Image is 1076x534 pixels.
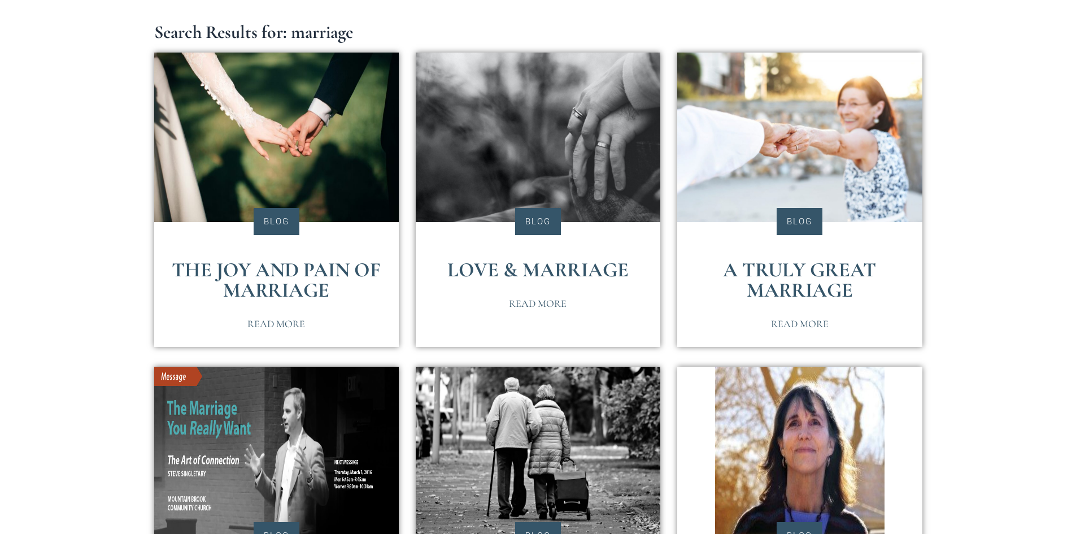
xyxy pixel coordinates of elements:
[447,258,629,282] a: Love & Marriage
[757,312,842,336] a: Read More
[723,258,876,302] a: A Truly Great Marriage
[154,23,922,41] h1: Search Results for: marriage
[509,298,567,309] span: Read More
[495,292,580,315] a: Read More
[234,312,319,336] a: Read More
[247,319,305,329] span: Read More
[172,258,381,302] a: The Joy and Pain of Marriage
[771,319,829,329] span: Read More
[677,53,922,222] img: adult-anniversary-care-1449049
